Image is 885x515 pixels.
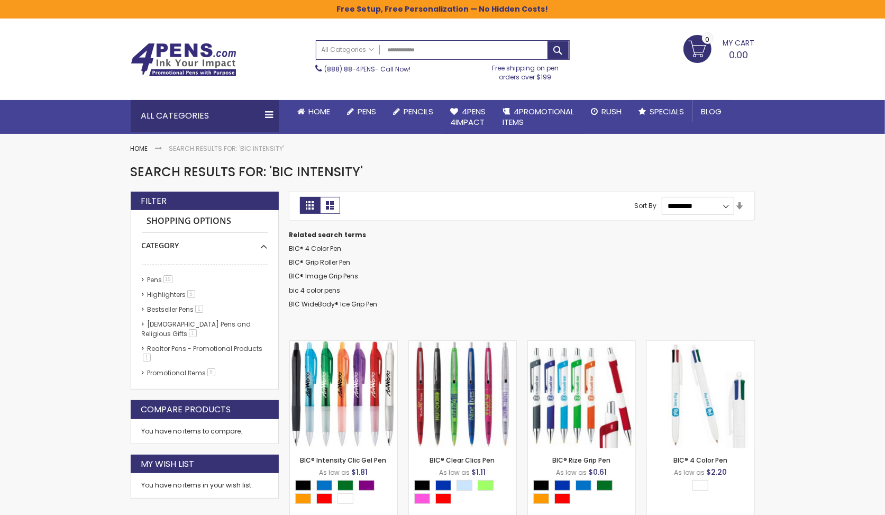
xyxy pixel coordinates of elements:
span: 4PROMOTIONAL ITEMS [503,106,574,128]
img: BIC® Clear Clics Pen [409,341,516,448]
div: Green [337,480,353,491]
a: BIC® Intensity Clic Gel Pen [300,456,387,465]
div: You have no items to compare. [131,419,279,444]
div: Green [597,480,613,491]
div: Select A Color [295,480,397,507]
span: Search results for: 'bic intensity' [131,163,363,180]
img: BIC® 4 Color Pen [647,341,754,448]
span: 4Pens 4impact [451,106,486,128]
div: Black [414,480,430,491]
label: Sort By [634,201,656,210]
a: 4Pens4impact [442,100,495,134]
div: Red [554,493,570,504]
a: Blog [693,100,731,123]
strong: Search results for: 'bic intensity' [169,144,285,153]
span: Pens [358,106,377,117]
div: Black [295,480,311,491]
strong: Shopping Options [142,210,268,233]
div: All Categories [131,100,279,132]
span: $1.81 [351,467,368,477]
a: Home [289,100,339,123]
span: Specials [650,106,685,117]
div: Red [435,493,451,504]
div: Category [142,233,268,251]
div: Clear [457,480,472,491]
div: You have no items in your wish list. [142,481,268,490]
span: - Call Now! [325,65,411,74]
strong: Compare Products [141,404,231,415]
a: 0.00 0 [683,35,755,61]
a: BIC® 4 Color Pen [647,340,754,349]
div: Select A Color [533,480,635,507]
img: 4Pens Custom Pens and Promotional Products [131,43,236,77]
div: Red [316,493,332,504]
a: bic 4 color pens [289,286,341,295]
a: BIC® Intensity Clic Gel Pen [290,340,397,349]
span: Blog [701,106,722,117]
span: As low as [319,468,350,477]
div: Free shipping on pen orders over $199 [481,60,570,81]
img: BIC® Intensity Clic Gel Pen [290,341,397,448]
a: Pens [339,100,385,123]
div: Pink [414,493,430,504]
strong: Grid [300,197,320,214]
a: BIC® Rize Grip Pen [528,340,635,349]
div: Green Light [478,480,494,491]
div: Blue Light [576,480,591,491]
a: All Categories [316,41,380,58]
div: Blue Light [316,480,332,491]
span: 0 [706,34,710,44]
dt: Related search terms [289,231,755,239]
div: Select A Color [414,480,516,507]
a: Highlighters5 [145,290,199,299]
div: Orange [295,493,311,504]
div: Orange [533,493,549,504]
a: BIC® Clear Clics Pen [430,456,495,465]
a: Home [131,144,148,153]
img: BIC® Rize Grip Pen [528,341,635,448]
a: Pens19 [145,275,176,284]
span: Pencils [404,106,434,117]
a: BIC® Rize Grip Pen [552,456,610,465]
a: (888) 88-4PENS [325,65,376,74]
strong: Filter [141,195,167,207]
a: Realtor Pens - Promotional Products1 [142,344,263,363]
div: White [337,493,353,504]
a: 4PROMOTIONALITEMS [495,100,583,134]
span: $0.61 [588,467,607,477]
span: As low as [556,468,587,477]
a: BIC® 4 Color Pen [289,244,342,253]
span: Home [309,106,331,117]
a: BIC® Grip Roller Pen [289,258,351,267]
a: Pencils [385,100,442,123]
span: All Categories [322,46,375,54]
span: 0.00 [729,48,749,61]
span: As low as [439,468,470,477]
div: Blue [554,480,570,491]
span: 8 [207,368,215,376]
a: Promotional Items8 [145,368,219,377]
div: Black [533,480,549,491]
span: $1.11 [471,467,486,477]
div: Purple [359,480,375,491]
span: Rush [602,106,622,117]
a: BIC® Image Grip Pens [289,272,359,281]
a: BIC® Clear Clics Pen [409,340,516,349]
a: Bestseller Pens1 [145,305,207,314]
div: Blue [435,480,451,491]
span: 1 [189,329,197,337]
span: 1 [195,305,203,313]
span: 5 [187,290,195,298]
a: Rush [583,100,631,123]
a: BIC WideBody® Ice Grip Pen [289,300,378,309]
a: Specials [631,100,693,123]
strong: My Wish List [141,458,195,470]
span: 19 [163,275,172,283]
span: 1 [143,354,151,362]
a: [DEMOGRAPHIC_DATA] Pens and Religious Gifts1 [142,320,251,338]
